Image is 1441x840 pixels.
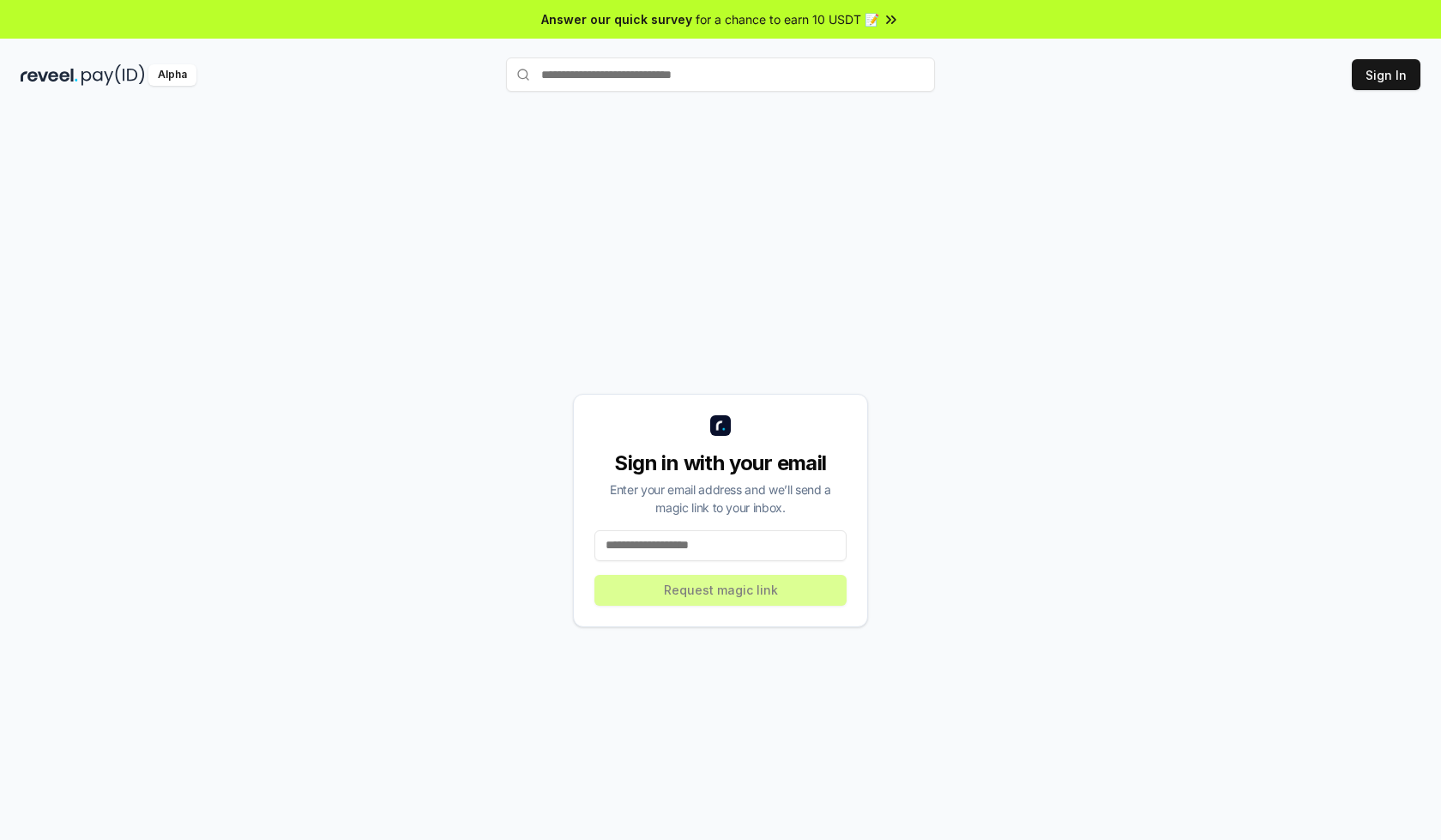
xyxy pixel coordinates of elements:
[541,10,692,28] span: Answer our quick survey
[148,64,196,86] div: Alpha
[81,64,145,86] img: pay_id
[1352,59,1420,90] button: Sign In
[594,450,847,477] div: Sign in with your email
[594,480,847,517] div: Enter your email address and we’ll send a magic link to your inbox.
[710,415,731,436] img: logo_small
[696,10,879,28] span: for a chance to earn 10 USDT 📝
[21,64,78,86] img: reveel_dark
